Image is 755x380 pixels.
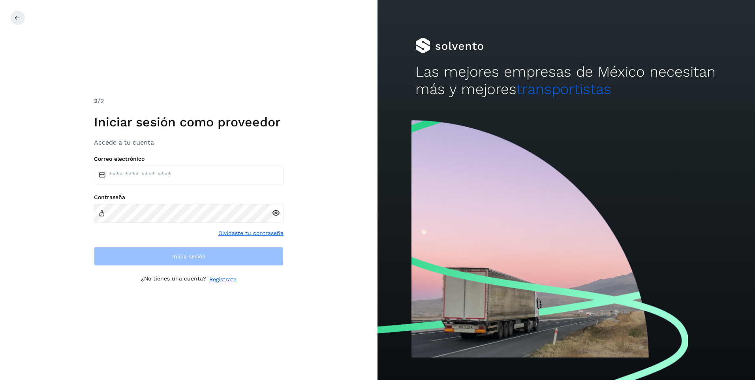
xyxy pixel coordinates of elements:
[218,229,284,237] a: Olvidaste tu contraseña
[94,139,284,146] h3: Accede a tu cuenta
[94,115,284,130] h1: Iniciar sesión como proveedor
[94,96,284,106] div: /2
[209,275,237,284] a: Regístrate
[141,275,206,284] p: ¿No tienes una cuenta?
[516,81,611,98] span: transportistas
[94,194,284,201] label: Contraseña
[94,156,284,162] label: Correo electrónico
[94,247,284,266] button: Inicia sesión
[172,254,206,259] span: Inicia sesión
[94,97,98,105] span: 2
[415,63,717,98] h2: Las mejores empresas de México necesitan más y mejores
